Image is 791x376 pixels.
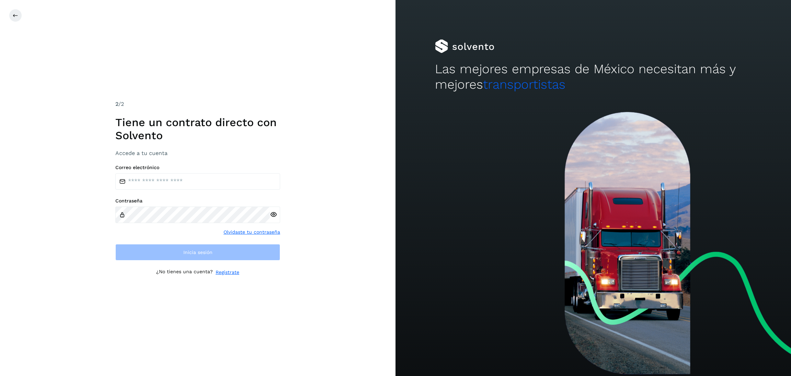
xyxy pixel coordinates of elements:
[115,150,280,156] h3: Accede a tu cuenta
[115,101,118,107] span: 2
[435,62,752,92] h2: Las mejores empresas de México necesitan más y mejores
[223,229,280,236] a: Olvidaste tu contraseña
[115,165,280,170] label: Correo electrónico
[115,116,280,142] h1: Tiene un contrato directo con Solvento
[216,269,239,276] a: Regístrate
[115,244,280,261] button: Inicia sesión
[115,198,280,204] label: Contraseña
[156,269,213,276] p: ¿No tienes una cuenta?
[115,100,280,108] div: /2
[483,77,565,92] span: transportistas
[183,250,213,255] span: Inicia sesión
